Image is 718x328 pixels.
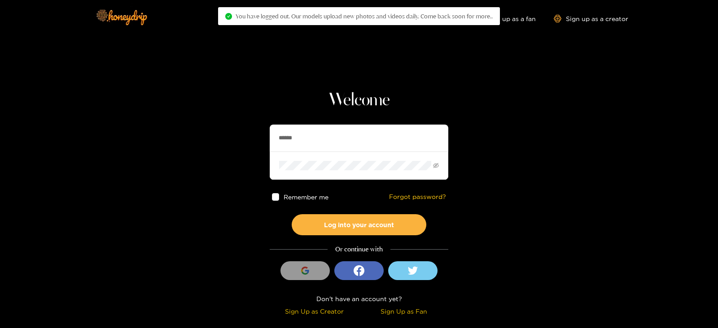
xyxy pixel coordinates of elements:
span: You have logged out. Our models upload new photos and videos daily. Come back soon for more.. [236,13,493,20]
div: Or continue with [270,244,448,255]
span: check-circle [225,13,232,20]
span: eye-invisible [433,163,439,168]
div: Sign Up as Creator [272,306,357,316]
a: Forgot password? [389,193,446,201]
a: Sign up as a fan [474,15,536,22]
button: Log into your account [292,214,426,235]
h1: Welcome [270,90,448,111]
div: Don't have an account yet? [270,293,448,304]
a: Sign up as a creator [554,15,628,22]
div: Sign Up as Fan [361,306,446,316]
span: Remember me [284,194,329,200]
